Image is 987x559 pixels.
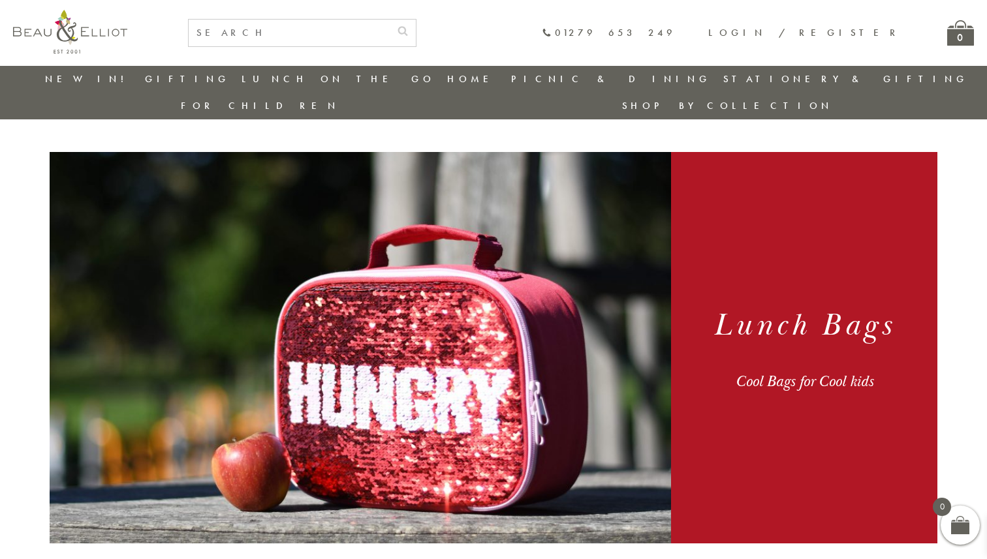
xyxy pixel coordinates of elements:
a: Lunch On The Go [242,72,435,85]
a: Stationery & Gifting [723,72,968,85]
a: 01279 653 249 [542,27,676,38]
a: Gifting [145,72,230,85]
a: 0 [947,20,974,46]
a: Shop by collection [622,99,833,112]
h1: Lunch Bags [687,306,921,346]
img: Hungery sequined designer insulated lunch bad container [50,152,671,543]
img: logo [13,10,127,53]
input: SEARCH [189,20,390,46]
div: Cool Bags for Cool kids [687,372,921,391]
span: 0 [933,498,951,516]
a: For Children [181,99,339,112]
a: Login / Register [708,26,901,39]
a: Home [447,72,499,85]
a: New in! [45,72,133,85]
a: Picnic & Dining [511,72,711,85]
